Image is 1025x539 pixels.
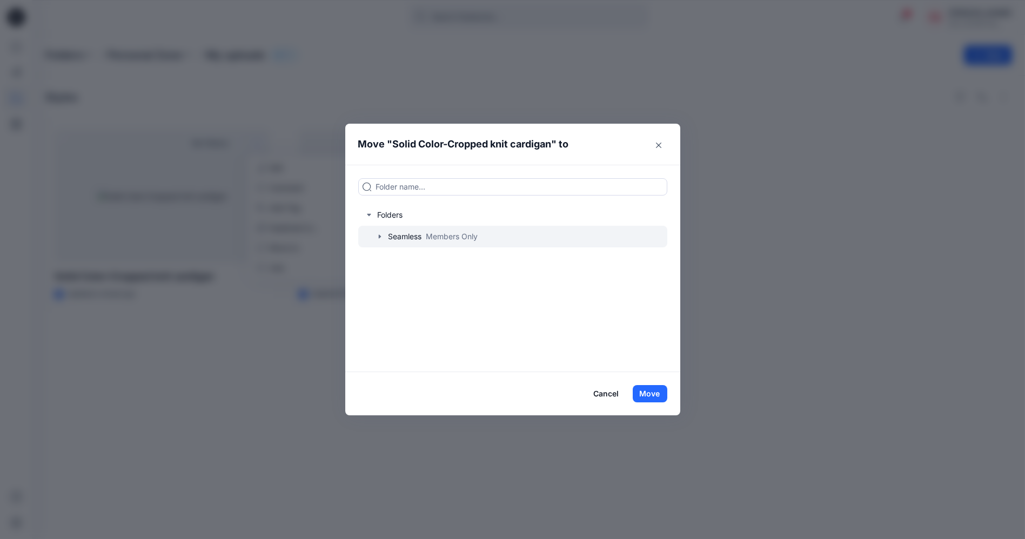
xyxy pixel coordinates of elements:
[358,178,667,196] input: Folder name...
[393,137,552,152] p: Solid Color-Cropped knit cardigan
[587,385,626,402] button: Cancel
[345,124,664,165] header: Move " " to
[650,137,667,154] button: Close
[633,385,667,402] button: Move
